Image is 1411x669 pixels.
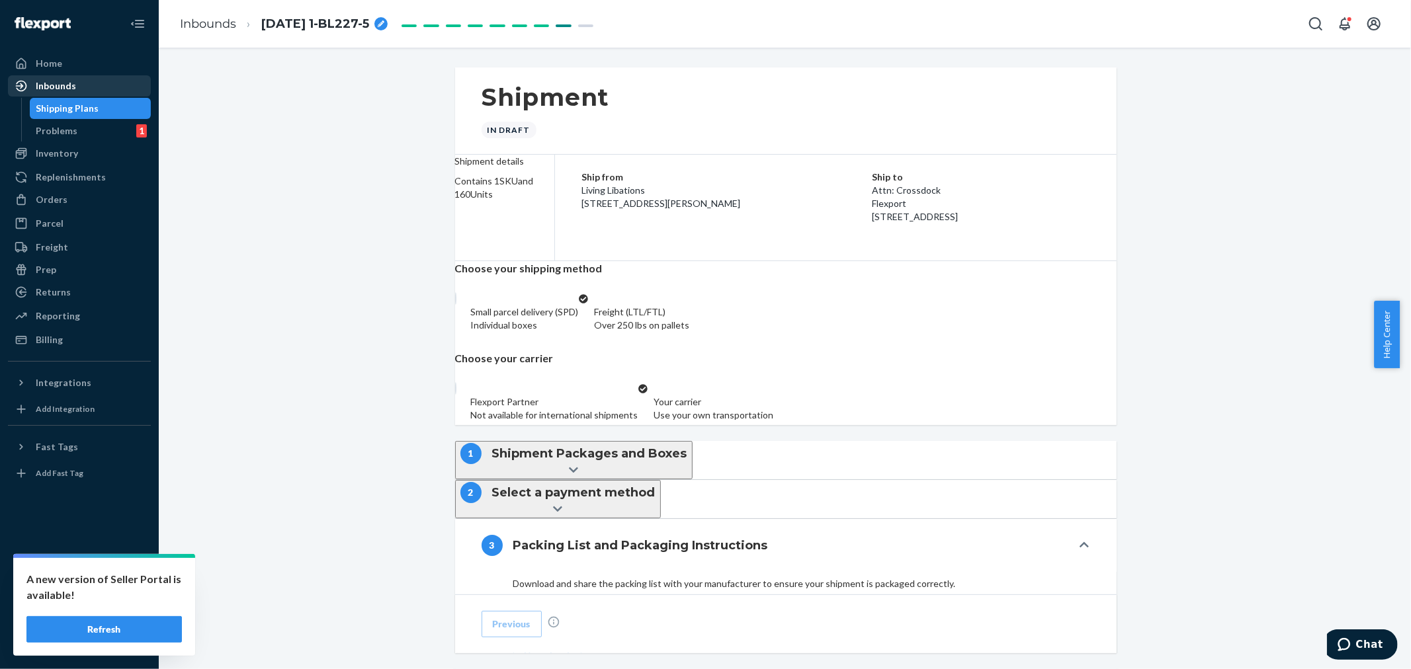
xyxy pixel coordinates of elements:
[8,436,151,457] button: Fast Tags
[36,333,63,346] div: Billing
[36,467,83,479] div: Add Fast Tag
[180,17,236,31] a: Inbounds
[455,480,661,518] button: 2Select a payment method
[36,309,80,323] div: Reporting
[872,184,1090,197] p: Attn: Crossdock
[36,171,106,184] div: Replenishments
[30,98,151,119] a: Shipping Plans
[8,259,151,280] a: Prep
[482,83,609,111] h1: Shipment
[455,441,693,479] button: 1Shipment Packages and Boxes
[8,610,151,631] a: Help Center
[482,535,503,556] div: 3
[26,616,182,643] button: Refresh
[8,282,151,303] a: Returns
[513,537,768,554] h4: Packing List and Packaging Instructions
[36,124,78,138] div: Problems
[36,241,68,254] div: Freight
[8,237,151,258] a: Freight
[455,519,1117,572] button: 3Packing List and Packaging Instructions
[471,319,579,332] div: Individual boxes
[36,193,67,206] div: Orders
[460,482,482,503] div: 2
[482,611,542,637] button: Previous
[36,286,71,299] div: Returns
[455,351,1117,366] p: Choose your carrier
[1303,11,1329,37] button: Open Search Box
[654,395,774,409] div: Your carrier
[654,409,774,422] div: Use your own transportation
[36,79,76,93] div: Inbounds
[455,155,554,168] p: Shipment details
[8,75,151,97] a: Inbounds
[460,443,482,464] div: 1
[492,484,656,501] h4: Select a payment method
[8,53,151,74] a: Home
[482,122,536,138] div: In draft
[8,632,151,653] button: Give Feedback
[513,577,1058,590] p: Download and share the packing list with your manufacturer to ensure your shipment is packaged co...
[36,263,56,276] div: Prep
[124,11,151,37] button: Close Navigation
[581,171,872,184] p: Ship from
[872,171,1090,184] p: Ship to
[261,16,369,33] span: 09.24.2025 1-BL227-5
[1327,629,1398,662] iframe: Opens a widget where you can chat to one of our agents
[8,399,151,420] a: Add Integration
[36,57,62,70] div: Home
[471,395,638,409] div: Flexport Partner
[595,305,690,319] div: Freight (LTL/FTL)
[455,261,1117,276] p: Choose your shipping method
[492,445,687,462] h4: Shipment Packages and Boxes
[36,440,78,453] div: Fast Tags
[30,120,151,141] a: Problems1
[8,463,151,484] a: Add Fast Tag
[36,102,99,115] div: Shipping Plans
[36,147,78,160] div: Inventory
[872,211,958,222] span: [STREET_ADDRESS]
[169,5,398,44] ol: breadcrumbs
[8,143,151,164] a: Inventory
[581,184,740,209] span: Living Libations [STREET_ADDRESS][PERSON_NAME]
[36,403,95,414] div: Add Integration
[8,329,151,350] a: Billing
[36,217,64,230] div: Parcel
[8,305,151,327] a: Reporting
[872,197,1090,210] p: Flexport
[471,409,638,422] div: Not available for international shipments
[471,305,579,319] div: Small parcel delivery (SPD)
[8,167,151,188] a: Replenishments
[8,372,151,393] button: Integrations
[8,213,151,234] a: Parcel
[36,376,91,389] div: Integrations
[8,565,151,586] a: Settings
[8,587,151,608] button: Talk to Support
[595,319,690,332] div: Over 250 lbs on pallets
[8,189,151,210] a: Orders
[1361,11,1387,37] button: Open account menu
[1332,11,1358,37] button: Open notifications
[455,175,554,201] div: Contains 1 SKU and 160 Units
[1374,301,1400,368] button: Help Center
[136,124,147,138] div: 1
[26,571,182,603] p: A new version of Seller Portal is available!
[15,17,71,30] img: Flexport logo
